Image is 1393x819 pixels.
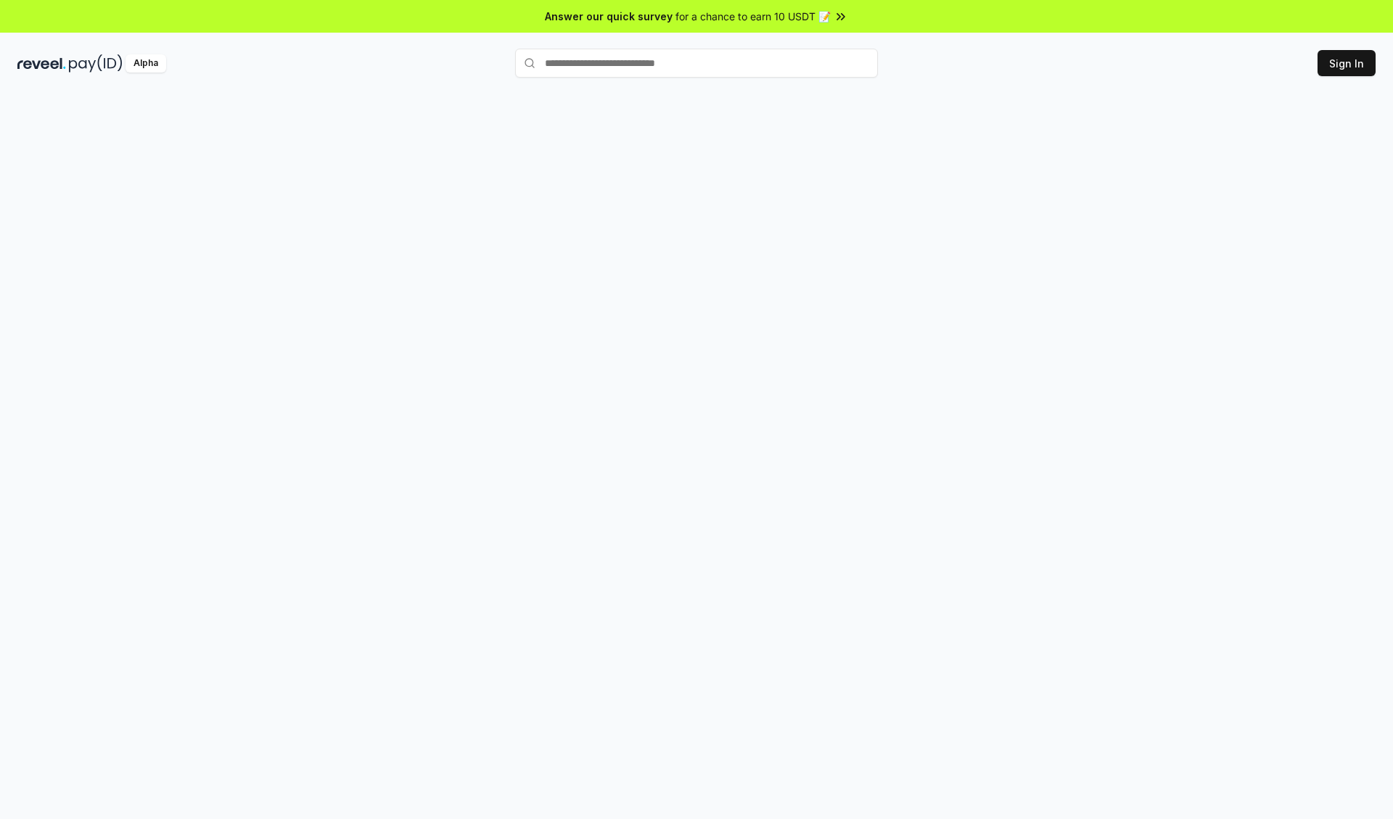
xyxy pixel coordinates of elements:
img: reveel_dark [17,54,66,73]
span: for a chance to earn 10 USDT 📝 [675,9,831,24]
button: Sign In [1318,50,1376,76]
span: Answer our quick survey [545,9,673,24]
div: Alpha [126,54,166,73]
img: pay_id [69,54,123,73]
